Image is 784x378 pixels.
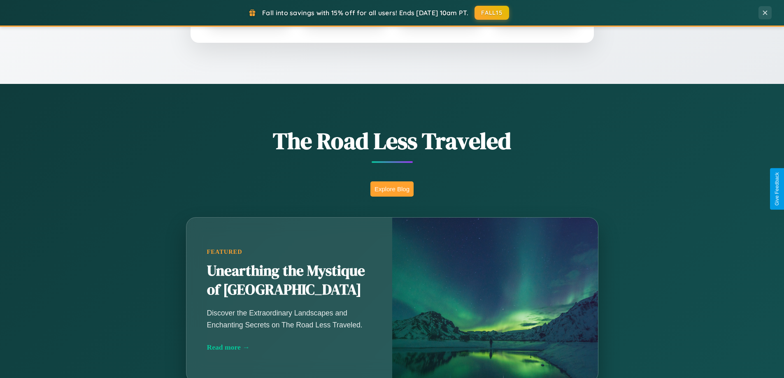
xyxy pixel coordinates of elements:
div: Read more → [207,343,372,352]
h2: Unearthing the Mystique of [GEOGRAPHIC_DATA] [207,262,372,299]
h1: The Road Less Traveled [145,125,639,157]
span: Fall into savings with 15% off for all users! Ends [DATE] 10am PT. [262,9,468,17]
div: Featured [207,248,372,255]
button: FALL15 [475,6,509,20]
div: Give Feedback [774,172,780,206]
button: Explore Blog [370,181,414,197]
p: Discover the Extraordinary Landscapes and Enchanting Secrets on The Road Less Traveled. [207,307,372,330]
